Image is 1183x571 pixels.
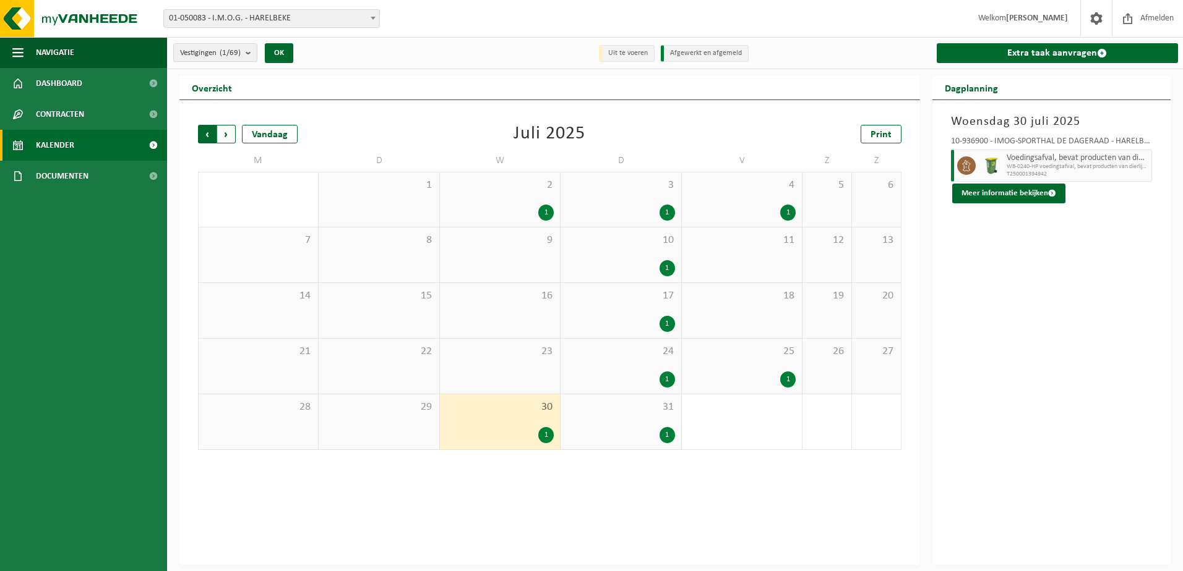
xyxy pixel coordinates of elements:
span: Documenten [36,161,88,192]
span: 5 [809,179,845,192]
span: 4 [688,179,796,192]
div: 10-936900 - IMOG-SPORTHAL DE DAGERAAD - HARELBEKE [951,137,1153,150]
span: T250001394942 [1007,171,1149,178]
span: Print [871,130,892,140]
span: 18 [688,289,796,303]
span: 01-050083 - I.M.O.G. - HARELBEKE [164,10,379,27]
span: 2 [446,179,554,192]
div: Juli 2025 [514,125,585,143]
span: Contracten [36,99,84,130]
span: 19 [809,289,845,303]
span: 20 [858,289,895,303]
span: 11 [688,234,796,247]
div: 1 [538,427,554,443]
div: Vandaag [242,125,298,143]
button: OK [265,43,293,63]
span: 29 [325,400,432,414]
span: 13 [858,234,895,247]
span: 16 [446,289,554,303]
strong: [PERSON_NAME] [1006,14,1068,23]
td: Z [852,150,901,172]
span: 8 [325,234,432,247]
span: Voedingsafval, bevat producten van dierlijke oorsprong, onverpakt, categorie 3 [1007,153,1149,163]
span: 26 [809,345,845,358]
span: Volgende [217,125,236,143]
span: 10 [567,234,674,247]
span: 24 [567,345,674,358]
span: Vestigingen [180,44,241,62]
span: 27 [858,345,895,358]
li: Afgewerkt en afgemeld [661,45,749,62]
span: 12 [809,234,845,247]
span: 31 [567,400,674,414]
div: 1 [780,371,796,387]
a: Print [861,125,901,143]
td: W [440,150,561,172]
div: 1 [660,316,675,332]
span: 23 [446,345,554,358]
td: D [319,150,439,172]
div: 1 [660,371,675,387]
a: Extra taak aanvragen [937,43,1179,63]
div: 1 [660,260,675,276]
span: 1 [325,179,432,192]
span: 21 [205,345,312,358]
td: Z [802,150,852,172]
td: M [198,150,319,172]
span: Dashboard [36,68,82,99]
span: 9 [446,234,554,247]
span: 28 [205,400,312,414]
span: 14 [205,289,312,303]
span: 7 [205,234,312,247]
h2: Overzicht [179,75,244,99]
div: 1 [538,205,554,221]
span: 22 [325,345,432,358]
span: 30 [446,400,554,414]
span: 6 [858,179,895,192]
h3: Woensdag 30 juli 2025 [951,112,1153,131]
td: V [682,150,802,172]
span: 01-050083 - I.M.O.G. - HARELBEKE [163,9,380,28]
div: 1 [660,205,675,221]
span: 3 [567,179,674,192]
span: WB-0240-HP voedingsafval, bevat producten van dierlijke oors [1007,163,1149,171]
button: Vestigingen(1/69) [173,43,257,62]
div: 1 [780,205,796,221]
div: 1 [660,427,675,443]
span: 25 [688,345,796,358]
span: Kalender [36,130,74,161]
button: Meer informatie bekijken [952,184,1065,203]
span: Vorige [198,125,217,143]
img: WB-0240-HPE-GN-50 [982,156,1000,175]
li: Uit te voeren [599,45,655,62]
span: 15 [325,289,432,303]
count: (1/69) [220,49,241,57]
span: 17 [567,289,674,303]
td: D [561,150,681,172]
h2: Dagplanning [932,75,1010,99]
span: Navigatie [36,37,74,68]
